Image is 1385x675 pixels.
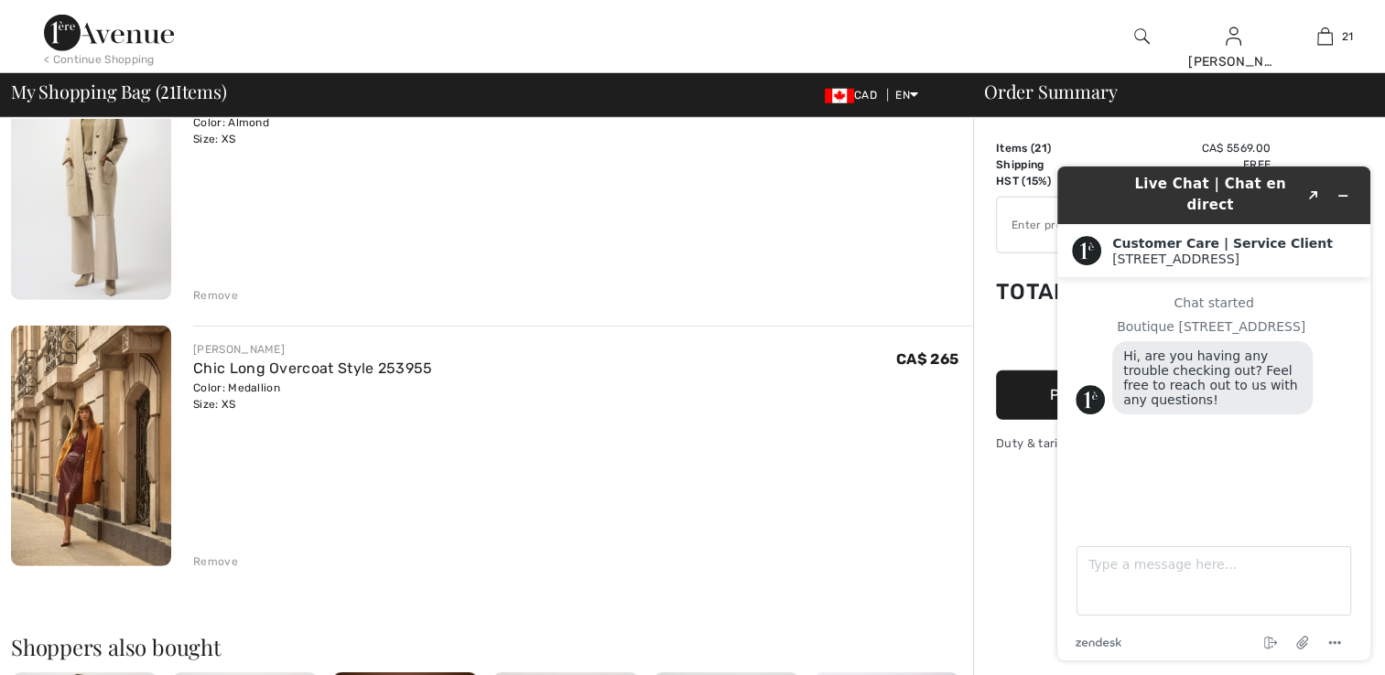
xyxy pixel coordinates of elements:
span: CA$ 265 [896,350,958,368]
span: 21 [1034,142,1047,155]
img: 1ère Avenue [44,15,174,51]
img: search the website [1134,26,1150,48]
div: Remove [193,553,238,570]
input: Promo code [997,198,1219,252]
td: HST (15%) [996,173,1087,189]
td: Shipping [996,156,1087,173]
td: Total [996,261,1087,323]
div: [PERSON_NAME] [193,341,432,358]
img: My Bag [1317,26,1333,48]
span: 21 [160,78,176,102]
div: Remove [193,287,238,304]
td: CA$ 5569.00 [1087,140,1271,156]
img: Chic Long Overcoat Style 253955 [11,326,171,565]
img: My Info [1226,26,1241,48]
img: Canadian Dollar [825,89,854,103]
span: EN [895,89,918,102]
div: Duty & tariff-free | Uninterrupted shipping [996,434,1271,452]
a: Sign In [1226,27,1241,45]
iframe: Find more information here [1043,152,1385,675]
span: CAD [825,89,884,102]
span: My Shopping Bag ( Items) [11,82,227,101]
div: Color: Medallion Size: XS [193,380,432,412]
td: Items ( ) [996,140,1087,156]
a: 21 [1280,26,1369,48]
div: Order Summary [962,82,1374,101]
img: Chic Long Overcoat Style 253955 [11,60,171,300]
div: [PERSON_NAME] [1188,52,1278,71]
span: 21 [1342,28,1354,45]
iframe: PayPal-paypal [996,323,1271,364]
a: Chic Long Overcoat Style 253955 [193,359,432,377]
h2: Shoppers also bought [11,636,973,658]
button: Proceed to Payment [996,370,1271,420]
div: Color: Almond Size: XS [193,114,432,147]
div: < Continue Shopping [44,51,155,68]
span: Chat [40,13,78,29]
